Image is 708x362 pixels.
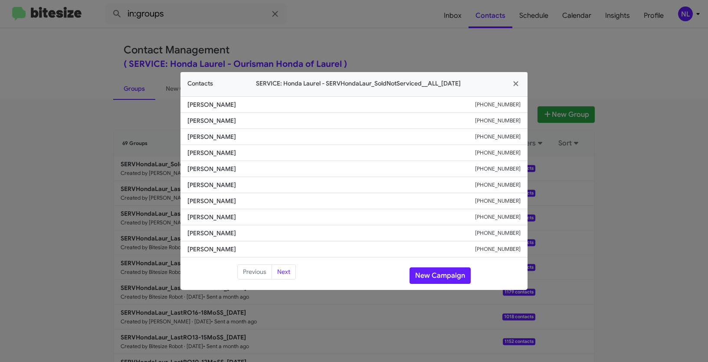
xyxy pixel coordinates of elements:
[187,148,475,157] span: [PERSON_NAME]
[213,79,504,88] span: SERVICE: Honda Laurel - SERVHondaLaur_SoldNotServiced__ALL_[DATE]
[475,116,521,125] small: [PHONE_NUMBER]
[187,165,475,173] span: [PERSON_NAME]
[187,100,475,109] span: [PERSON_NAME]
[475,132,521,141] small: [PHONE_NUMBER]
[475,165,521,173] small: [PHONE_NUMBER]
[475,100,521,109] small: [PHONE_NUMBER]
[187,116,475,125] span: [PERSON_NAME]
[475,245,521,253] small: [PHONE_NUMBER]
[187,245,475,253] span: [PERSON_NAME]
[272,264,296,280] button: Next
[187,197,475,205] span: [PERSON_NAME]
[475,181,521,189] small: [PHONE_NUMBER]
[475,229,521,237] small: [PHONE_NUMBER]
[187,213,475,221] span: [PERSON_NAME]
[475,148,521,157] small: [PHONE_NUMBER]
[475,213,521,221] small: [PHONE_NUMBER]
[187,229,475,237] span: [PERSON_NAME]
[475,197,521,205] small: [PHONE_NUMBER]
[410,267,471,284] button: New Campaign
[187,181,475,189] span: [PERSON_NAME]
[187,79,213,88] span: Contacts
[187,132,475,141] span: [PERSON_NAME]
